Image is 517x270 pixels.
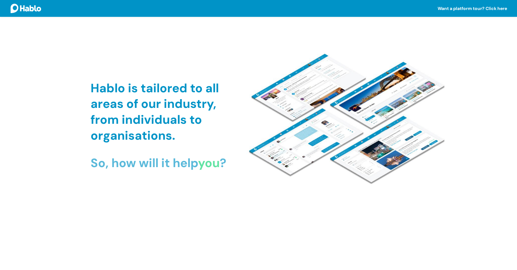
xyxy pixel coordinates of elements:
[198,155,220,171] span: you
[246,50,449,186] img: Hablo screenshots of webinars feed inbox and events myhablo.com
[438,6,507,17] a: Want a platform tour? Click here
[91,80,226,147] h1: Hablo is tailored to all areas of our industry, from individuals to organisations.
[91,156,233,174] h1: So, how will it help ?
[11,4,41,13] img: Hablo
